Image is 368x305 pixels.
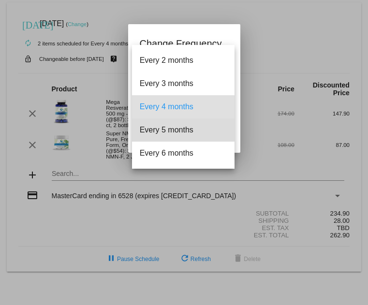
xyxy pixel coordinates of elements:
[140,165,227,188] span: Every 7 months
[140,95,227,118] span: Every 4 months
[140,142,227,165] span: Every 6 months
[140,72,227,95] span: Every 3 months
[140,118,227,142] span: Every 5 months
[140,49,227,72] span: Every 2 months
